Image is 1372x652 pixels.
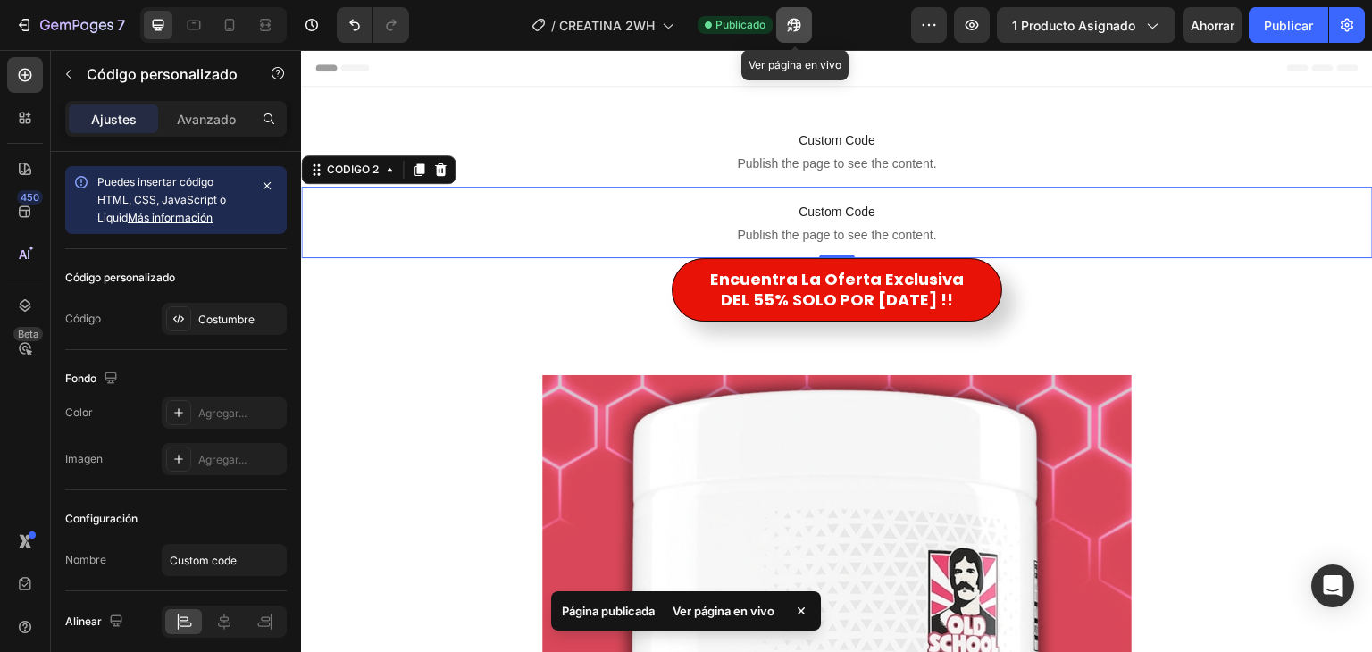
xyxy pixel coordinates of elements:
font: Costumbre [198,313,255,326]
font: Ajustes [91,112,137,127]
font: 7 [117,16,125,34]
p: Código personalizado [87,63,238,85]
a: encuentra la Oferta ExclusivaDEL 55% SOLO POR [DATE] !! [371,208,701,272]
font: Beta [18,328,38,340]
font: Imagen [65,452,103,465]
font: CREATINA 2WH [559,18,655,33]
font: Puedes insertar código HTML, CSS, JavaScript o Liquid [97,175,226,224]
font: 450 [21,191,39,204]
font: Agregar... [198,406,247,420]
font: Código personalizado [65,271,175,284]
font: / [551,18,556,33]
font: Agregar... [198,453,247,466]
font: 1 producto asignado [1012,18,1135,33]
div: Deshacer/Rehacer [337,7,409,43]
font: Configuración [65,512,138,525]
font: Color [65,405,93,419]
font: Alinear [65,614,102,628]
font: Avanzado [177,112,236,127]
font: Publicar [1264,18,1313,33]
a: Más información [128,211,213,224]
font: Ver página en vivo [673,604,774,618]
font: Nombre [65,553,106,566]
button: Publicar [1249,7,1328,43]
div: Abrir Intercom Messenger [1311,564,1354,607]
button: 1 producto asignado [997,7,1175,43]
iframe: Área de diseño [301,50,1372,652]
font: Código [65,312,101,325]
button: Ahorrar [1183,7,1242,43]
font: Ahorrar [1191,18,1234,33]
font: Publicado [715,18,765,31]
font: Página publicada [562,604,655,618]
button: 7 [7,7,133,43]
font: Código personalizado [87,65,238,83]
p: encuentra la Oferta Exclusiva DEL 55% SOLO POR [DATE] !! [409,219,663,261]
font: Fondo [65,372,96,385]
